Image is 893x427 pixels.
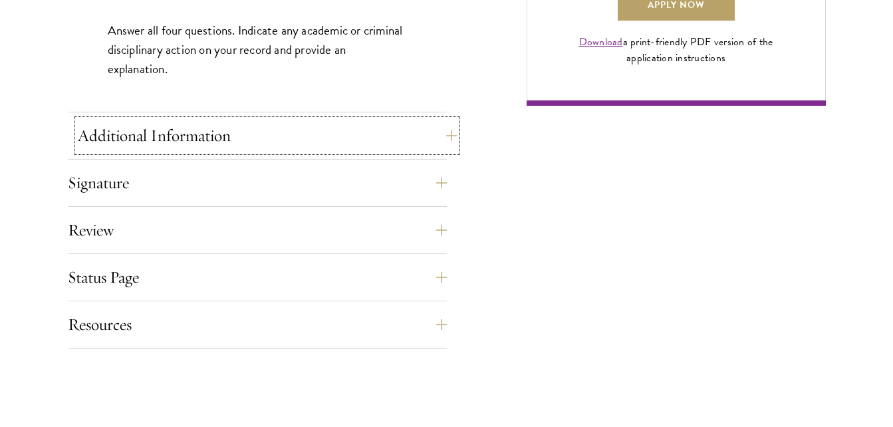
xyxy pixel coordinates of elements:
[78,120,457,152] button: Additional Information
[68,309,447,341] button: Resources
[68,214,447,246] button: Review
[68,167,447,199] button: Signature
[564,34,789,66] div: a print-friendly PDF version of the application instructions
[68,261,447,293] button: Status Page
[108,21,407,78] p: Answer all four questions. Indicate any academic or criminal disciplinary action on your record a...
[579,34,623,50] a: Download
